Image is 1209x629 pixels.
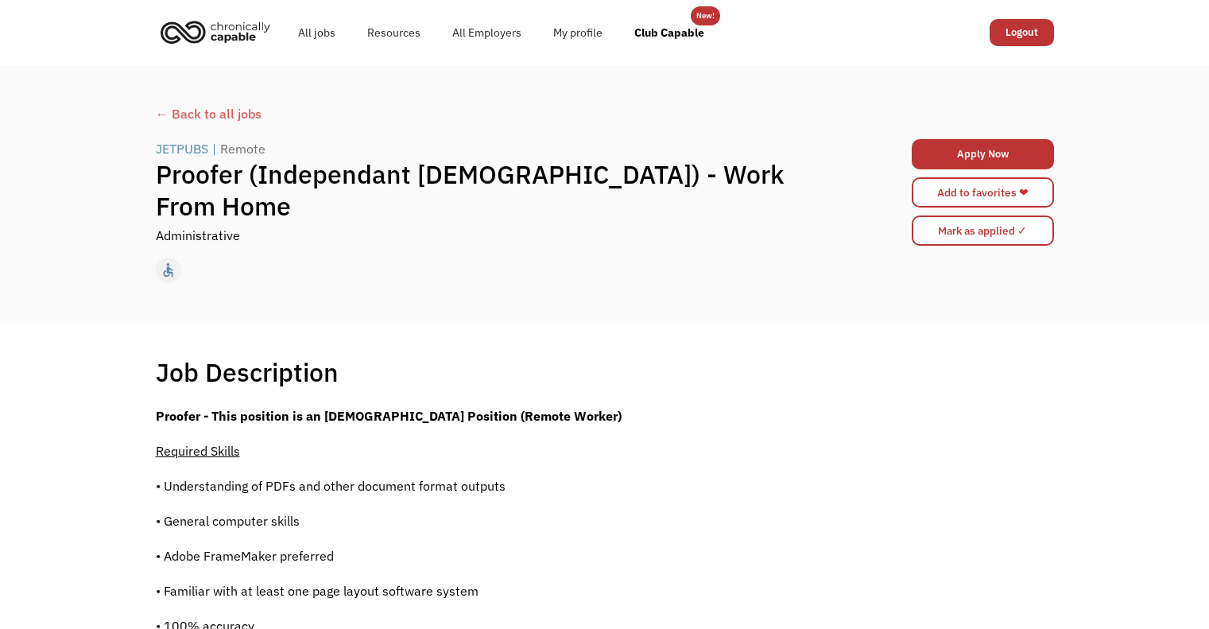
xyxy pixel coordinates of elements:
[220,139,265,158] div: Remote
[160,258,176,282] div: accessible
[156,511,821,530] p: • General computer skills
[282,7,351,58] a: All jobs
[912,215,1054,246] input: Mark as applied ✓
[618,7,720,58] a: Club Capable
[990,19,1054,46] a: Logout
[156,443,240,459] span: Required Skills
[156,139,208,158] div: JETPUBS
[156,14,275,49] img: Chronically Capable logo
[912,177,1054,208] a: Add to favorites ❤
[156,476,821,495] p: • Understanding of PDFs and other document format outputs
[156,158,830,222] h1: Proofer (Independant [DEMOGRAPHIC_DATA]) - Work From Home
[156,139,269,158] a: JETPUBS|Remote
[156,408,622,424] strong: Proofer - This position is an [DEMOGRAPHIC_DATA] Position (Remote Worker)
[537,7,618,58] a: My profile
[156,356,339,388] h1: Job Description
[156,226,240,245] div: Administrative
[156,104,1054,123] a: ← Back to all jobs
[912,139,1054,169] a: Apply Now
[696,6,715,25] div: New!
[156,14,282,49] a: home
[212,139,216,158] div: |
[156,581,821,600] p: • Familiar with at least one page layout software system
[351,7,436,58] a: Resources
[156,546,821,565] p: • Adobe FrameMaker preferred
[436,7,537,58] a: All Employers
[912,212,1054,250] form: Mark as applied form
